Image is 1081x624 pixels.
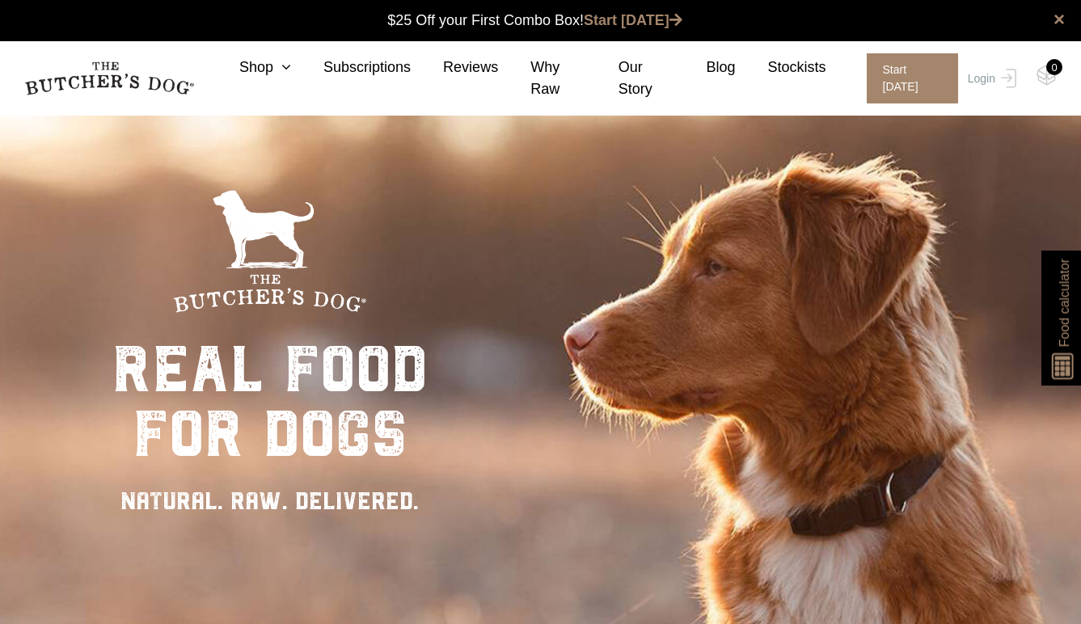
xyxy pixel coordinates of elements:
a: Login [964,53,1016,103]
a: Start [DATE] [584,12,682,28]
a: Blog [674,57,735,78]
a: Why Raw [498,57,586,100]
img: TBD_Cart-Empty.png [1037,65,1057,86]
a: Start [DATE] [851,53,964,103]
a: Subscriptions [291,57,411,78]
div: NATURAL. RAW. DELIVERED. [112,483,428,519]
a: Shop [207,57,291,78]
span: Food calculator [1054,259,1074,347]
div: 0 [1046,59,1062,75]
div: real food for dogs [112,337,428,466]
a: Stockists [735,57,826,78]
a: close [1054,10,1065,29]
a: Reviews [411,57,498,78]
a: Our Story [586,57,674,100]
span: Start [DATE] [867,53,958,103]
